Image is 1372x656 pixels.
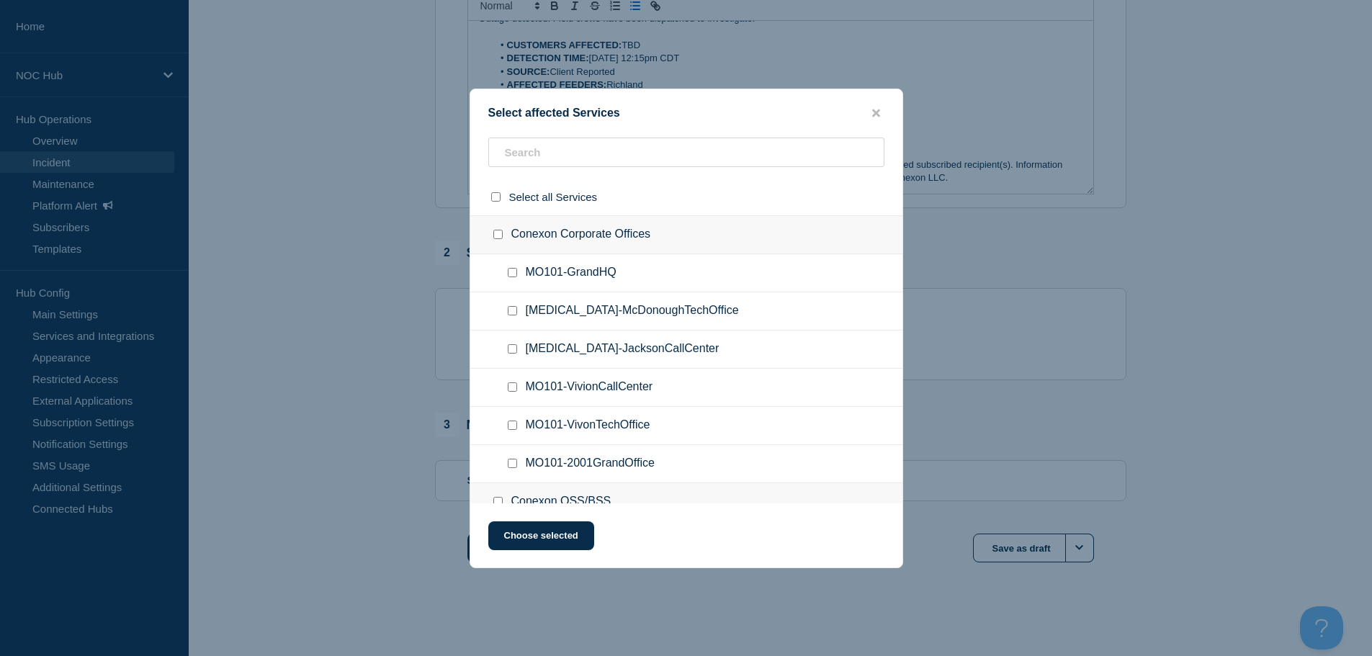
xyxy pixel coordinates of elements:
button: close button [868,107,884,120]
span: MO101-GrandHQ [526,266,616,280]
input: Conexon Corporate Offices checkbox [493,230,503,239]
div: Select affected Services [470,107,902,120]
span: MO101-VivionCallCenter [526,380,653,395]
input: MO101-GrandHQ checkbox [508,268,517,277]
input: MO101-VivonTechOffice checkbox [508,421,517,430]
input: MO101-VivionCallCenter checkbox [508,382,517,392]
span: [MEDICAL_DATA]-JacksonCallCenter [526,342,719,356]
span: Select all Services [509,191,598,203]
input: Conexon OSS/BSS checkbox [493,497,503,506]
span: MO101-VivonTechOffice [526,418,650,433]
span: [MEDICAL_DATA]-McDonoughTechOffice [526,304,739,318]
input: MO101-2001GrandOffice checkbox [508,459,517,468]
input: GA101-JacksonCallCenter checkbox [508,344,517,354]
button: Choose selected [488,521,594,550]
span: MO101-2001GrandOffice [526,457,655,471]
div: Conexon Corporate Offices [470,215,902,254]
input: Search [488,138,884,167]
input: select all checkbox [491,192,501,202]
input: GA101-McDonoughTechOffice checkbox [508,306,517,315]
div: Conexon OSS/BSS [470,483,902,521]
